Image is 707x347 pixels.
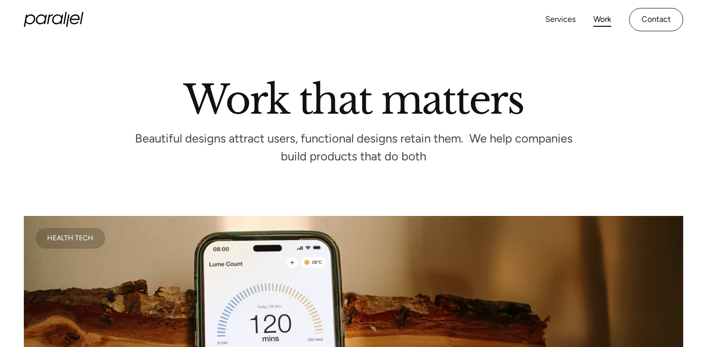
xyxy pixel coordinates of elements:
div: Health Tech [47,236,93,241]
p: Beautiful designs attract users, functional designs retain them. We help companies build products... [130,134,577,160]
a: Contact [629,8,683,31]
a: Work [593,12,611,27]
h2: Work that matters [71,81,637,115]
a: Services [545,12,576,27]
